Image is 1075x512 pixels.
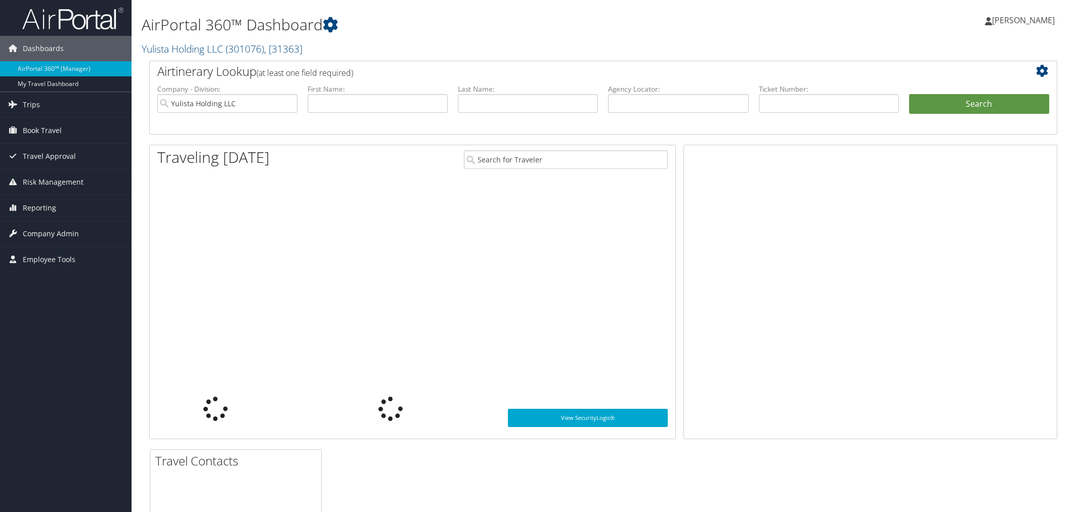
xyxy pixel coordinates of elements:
label: Agency Locator: [608,84,748,94]
span: Dashboards [23,36,64,61]
span: Reporting [23,195,56,221]
a: View SecurityLogic® [508,409,668,427]
button: Search [909,94,1049,114]
span: Employee Tools [23,247,75,272]
label: Company - Division: [157,84,297,94]
h2: Travel Contacts [155,452,321,470]
span: (at least one field required) [256,67,353,78]
h2: Airtinerary Lookup [157,63,974,80]
span: Company Admin [23,221,79,246]
span: Book Travel [23,118,62,143]
a: Yulista Holding LLC [142,42,303,56]
img: airportal-logo.png [22,7,123,30]
span: Travel Approval [23,144,76,169]
label: Ticket Number: [759,84,899,94]
label: Last Name: [458,84,598,94]
h1: Traveling [DATE] [157,147,270,168]
a: [PERSON_NAME] [985,5,1065,35]
span: [PERSON_NAME] [992,15,1055,26]
span: , [ 31363 ] [264,42,303,56]
h1: AirPortal 360™ Dashboard [142,14,757,35]
input: Search for Traveler [464,150,668,169]
span: Risk Management [23,169,83,195]
span: ( 301076 ) [226,42,264,56]
span: Trips [23,92,40,117]
label: First Name: [308,84,448,94]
